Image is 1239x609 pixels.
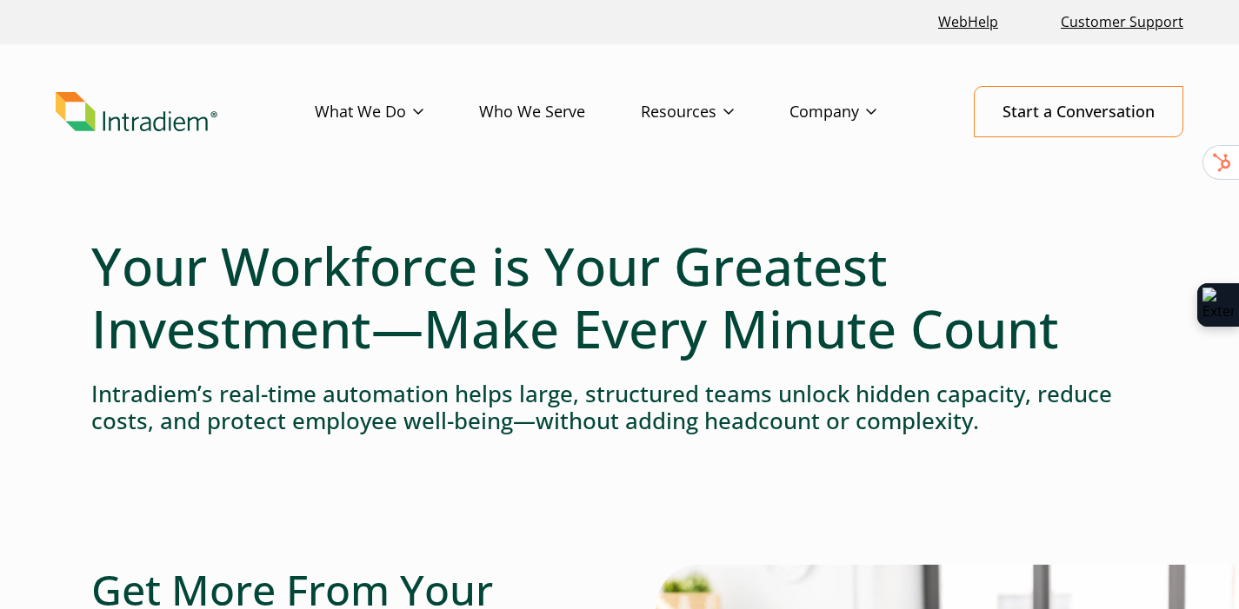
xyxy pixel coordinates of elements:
[931,3,1005,41] a: Link opens in a new window
[974,86,1183,137] a: Start a Conversation
[315,87,479,137] a: What We Do
[56,92,315,132] a: Link to homepage of Intradiem
[479,87,641,137] a: Who We Serve
[1202,288,1234,322] img: Extension Icon
[641,87,789,137] a: Resources
[1054,3,1190,41] a: Customer Support
[789,87,932,137] a: Company
[56,92,217,132] img: Intradiem
[91,235,1148,360] h1: Your Workforce is Your Greatest Investment—Make Every Minute Count
[91,381,1148,434] h4: Intradiem’s real-time automation helps large, structured teams unlock hidden capacity, reduce cos...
